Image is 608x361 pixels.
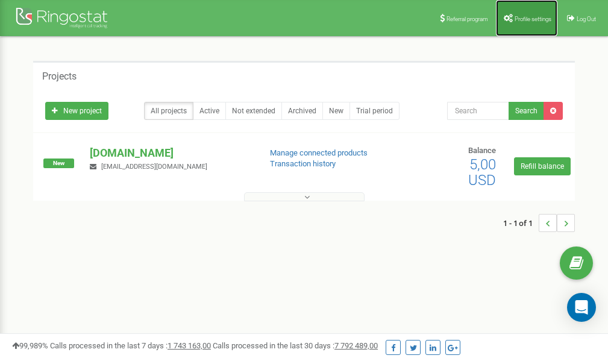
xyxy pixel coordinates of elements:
[45,102,108,120] a: New project
[12,341,48,350] span: 99,989%
[514,157,571,175] a: Refill balance
[468,156,496,189] span: 5,00 USD
[213,341,378,350] span: Calls processed in the last 30 days :
[168,341,211,350] u: 1 743 163,00
[90,145,250,161] p: [DOMAIN_NAME]
[503,202,575,244] nav: ...
[567,293,596,322] div: Open Intercom Messenger
[193,102,226,120] a: Active
[509,102,544,120] button: Search
[270,148,368,157] a: Manage connected products
[270,159,336,168] a: Transaction history
[515,16,551,22] span: Profile settings
[43,159,74,168] span: New
[349,102,400,120] a: Trial period
[42,71,77,82] h5: Projects
[322,102,350,120] a: New
[447,16,488,22] span: Referral program
[334,341,378,350] u: 7 792 489,00
[281,102,323,120] a: Archived
[503,214,539,232] span: 1 - 1 of 1
[101,163,207,171] span: [EMAIL_ADDRESS][DOMAIN_NAME]
[225,102,282,120] a: Not extended
[447,102,509,120] input: Search
[577,16,596,22] span: Log Out
[50,341,211,350] span: Calls processed in the last 7 days :
[144,102,193,120] a: All projects
[468,146,496,155] span: Balance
